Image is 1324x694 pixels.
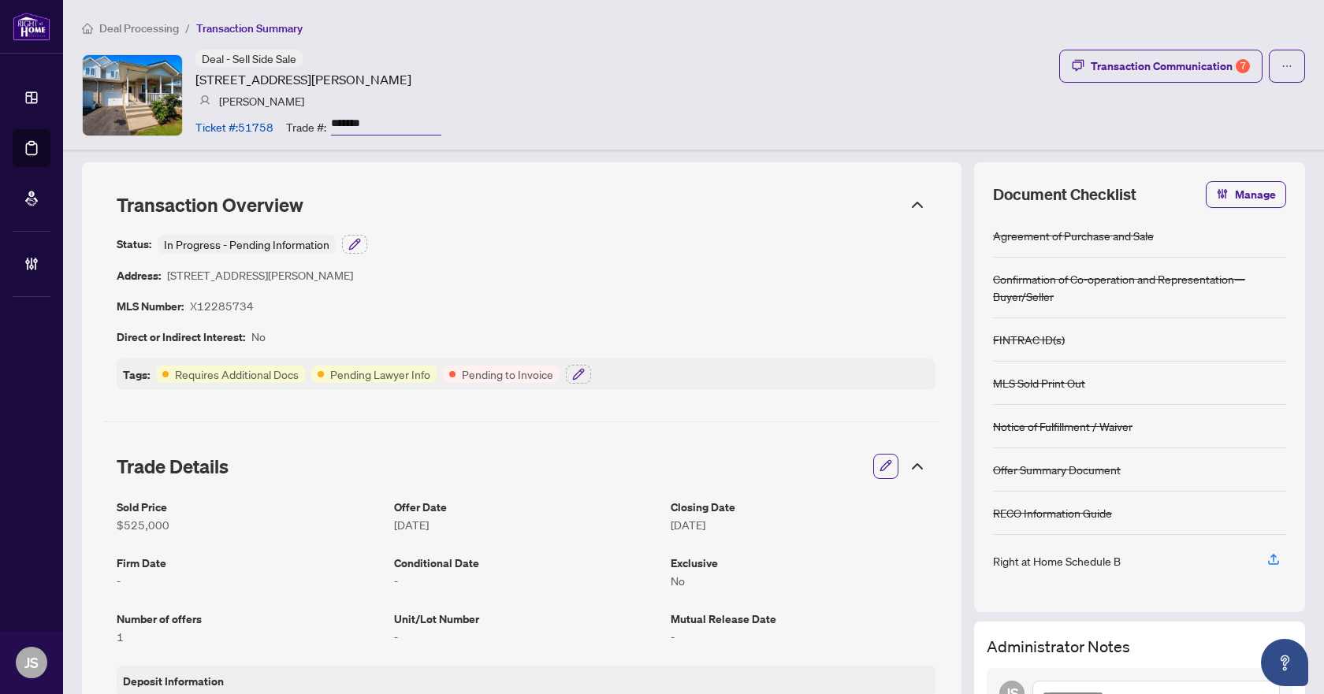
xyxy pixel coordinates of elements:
article: X12285734 [190,297,254,315]
button: Manage [1206,181,1286,208]
article: [DATE] [394,516,659,533]
div: FINTRAC ID(s) [993,331,1065,348]
article: Mutual Release Date [671,610,935,628]
li: / [185,19,190,37]
article: Ticket #: 51758 [195,118,273,135]
div: Confirmation of Co-operation and Representation—Buyer/Seller [993,270,1286,305]
div: Transaction Overview [104,184,939,225]
article: - [117,572,381,589]
div: Transaction Communication [1091,54,1250,79]
div: Trade Details [104,444,939,488]
span: Document Checklist [993,184,1136,206]
span: JS [24,651,39,674]
div: Offer Summary Document [993,461,1121,478]
article: Exclusive [671,554,935,572]
h3: Administrator Notes [987,634,1292,659]
article: Direct or Indirect Interest: [117,328,245,346]
div: 7 [1236,59,1250,73]
article: Conditional Date [394,554,659,572]
span: Deal - Sell Side Sale [202,51,296,65]
article: [DATE] [671,516,935,533]
article: Pending Lawyer Info [330,366,430,383]
div: Agreement of Purchase and Sale [993,227,1154,244]
article: Tags: [123,366,150,384]
article: Number of offers [117,610,381,628]
span: Transaction Overview [117,193,303,217]
article: Deposit Information [123,672,224,690]
article: MLS Number: [117,297,184,315]
article: Trade #: [286,118,326,135]
span: ellipsis [1281,61,1292,72]
img: svg%3e [199,95,210,106]
img: logo [13,12,50,41]
article: No [671,572,935,589]
article: Closing Date [671,498,935,516]
div: Notice of Fulfillment / Waiver [993,418,1132,435]
article: [STREET_ADDRESS][PERSON_NAME] [195,70,411,89]
button: Open asap [1261,639,1308,686]
div: MLS Sold Print Out [993,374,1085,392]
article: Pending to Invoice [462,366,553,383]
article: No [251,328,266,346]
article: Requires Additional Docs [175,366,299,383]
span: Manage [1235,182,1276,207]
span: Trade Details [117,455,229,478]
article: - [394,628,659,645]
img: IMG-X12285734_1.jpg [83,55,182,135]
article: Firm Date [117,554,381,572]
article: 1 [117,628,381,645]
article: - [671,628,935,645]
article: Address: [117,266,161,284]
article: Offer Date [394,498,659,516]
article: Unit/Lot Number [394,610,659,628]
button: Transaction Communication7 [1059,50,1263,83]
article: [PERSON_NAME] [219,92,304,109]
div: Right at Home Schedule B [993,552,1121,570]
div: RECO Information Guide [993,504,1112,521]
span: Transaction Summary [196,21,303,35]
article: Sold Price [117,498,381,516]
span: Deal Processing [99,21,179,35]
div: In Progress - Pending Information [158,235,336,254]
span: home [82,23,93,34]
article: Status: [117,235,151,254]
article: - [394,572,659,589]
article: [STREET_ADDRESS][PERSON_NAME] [167,266,353,284]
article: $525,000 [117,516,381,533]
